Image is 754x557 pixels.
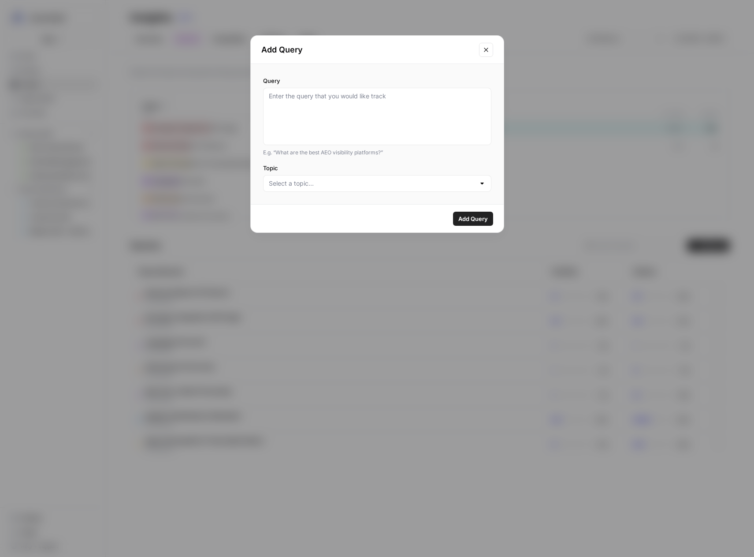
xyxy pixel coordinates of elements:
[479,43,493,57] button: Close modal
[263,164,491,172] label: Topic
[453,212,493,226] button: Add Query
[269,179,475,188] input: Select a topic...
[458,214,488,223] span: Add Query
[263,149,491,157] div: E.g. “What are the best AEO visibility platforms?”
[263,76,491,85] label: Query
[261,44,474,56] h2: Add Query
